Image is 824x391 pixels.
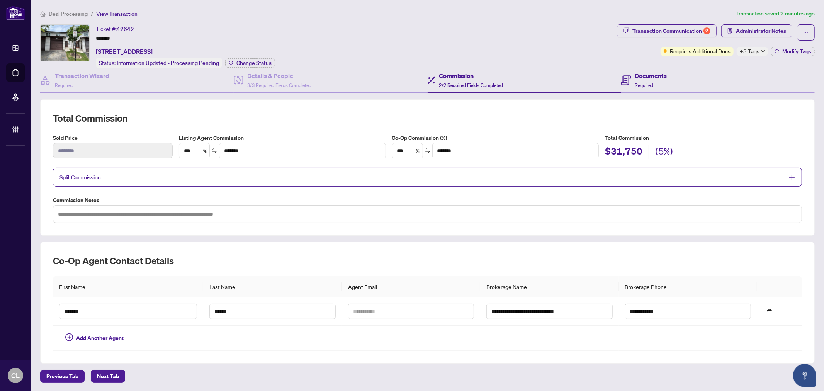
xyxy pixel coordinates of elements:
[91,9,93,18] li: /
[11,370,20,381] span: CL
[117,59,219,66] span: Information Updated - Processing Pending
[721,24,792,37] button: Administrator Notes
[736,9,815,18] article: Transaction saved 2 minutes ago
[617,24,717,37] button: Transaction Communication2
[96,47,153,56] span: [STREET_ADDRESS]
[65,333,73,341] span: plus-circle
[619,276,757,297] th: Brokerage Phone
[40,370,85,383] button: Previous Tab
[605,134,802,142] h5: Total Commission
[247,71,311,80] h4: Details & People
[761,49,765,53] span: down
[41,25,89,61] img: IMG-N12219821_1.jpg
[655,145,673,160] h2: (5%)
[236,60,272,66] span: Change Status
[439,82,503,88] span: 2/2 Required Fields Completed
[203,276,341,297] th: Last Name
[605,145,642,160] h2: $31,750
[212,148,217,153] span: swap
[59,332,130,344] button: Add Another Agent
[46,370,78,382] span: Previous Tab
[91,370,125,383] button: Next Tab
[632,25,710,37] div: Transaction Communication
[736,25,786,37] span: Administrator Notes
[40,11,46,17] span: home
[803,30,809,35] span: ellipsis
[439,71,503,80] h4: Commission
[425,148,430,153] span: swap
[727,28,733,34] span: solution
[225,58,275,68] button: Change Status
[97,370,119,382] span: Next Tab
[782,49,811,54] span: Modify Tags
[480,276,618,297] th: Brokerage Name
[59,174,101,181] span: Split Commission
[96,58,222,68] div: Status:
[179,134,386,142] label: Listing Agent Commission
[53,134,173,142] label: Sold Price
[670,47,731,55] span: Requires Additional Docs
[96,10,138,17] span: View Transaction
[771,47,815,56] button: Modify Tags
[392,134,599,142] label: Co-Op Commission (%)
[740,47,759,56] span: +3 Tags
[55,71,109,80] h4: Transaction Wizard
[247,82,311,88] span: 3/3 Required Fields Completed
[788,174,795,181] span: plus
[342,276,480,297] th: Agent Email
[96,24,134,33] div: Ticket #:
[53,276,203,297] th: First Name
[635,71,667,80] h4: Documents
[53,112,802,124] h2: Total Commission
[635,82,654,88] span: Required
[49,10,88,17] span: Deal Processing
[55,82,73,88] span: Required
[703,27,710,34] div: 2
[6,6,25,20] img: logo
[767,309,772,314] span: delete
[53,168,802,187] div: Split Commission
[53,255,802,267] h2: Co-op Agent Contact Details
[793,364,816,387] button: Open asap
[117,25,134,32] span: 42642
[53,196,802,204] label: Commission Notes
[76,334,124,342] span: Add Another Agent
